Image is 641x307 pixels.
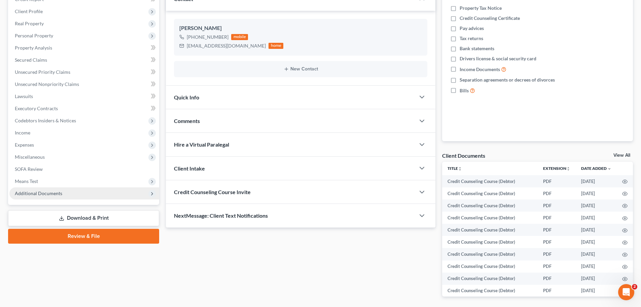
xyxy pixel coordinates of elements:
[442,187,538,199] td: Credit Counseling Course (Debtor)
[576,285,617,297] td: [DATE]
[538,273,576,285] td: PDF
[179,66,422,72] button: New Contact
[15,81,79,87] span: Unsecured Nonpriority Claims
[9,102,159,115] a: Executory Contracts
[538,248,576,260] td: PDF
[9,54,159,66] a: Secured Claims
[538,199,576,212] td: PDF
[442,273,538,285] td: Credit Counseling Course (Debtor)
[15,57,47,63] span: Secured Claims
[442,224,538,236] td: Credit Counseling Course (Debtor)
[174,118,200,124] span: Comments
[231,34,248,40] div: mobile
[174,212,268,219] span: NextMessage: Client Text Notifications
[9,78,159,90] a: Unsecured Nonpriority Claims
[576,236,617,248] td: [DATE]
[576,212,617,224] td: [DATE]
[442,212,538,224] td: Credit Counseling Course (Debtor)
[187,34,228,40] div: [PHONE_NUMBER]
[442,236,538,248] td: Credit Counseling Course (Debtor)
[15,45,52,51] span: Property Analysis
[15,69,70,75] span: Unsecured Priority Claims
[15,178,38,184] span: Means Test
[442,260,538,273] td: Credit Counseling Course (Debtor)
[9,90,159,102] a: Lawsuits
[460,35,483,42] span: Tax returns
[538,285,576,297] td: PDF
[8,229,159,244] a: Review & File
[460,66,500,73] span: Income Documents
[460,45,494,52] span: Bank statements
[15,33,53,38] span: Personal Property
[613,153,630,158] a: View All
[543,166,570,171] a: Extensionunfold_more
[15,93,33,99] span: Lawsuits
[576,187,617,199] td: [DATE]
[15,166,43,172] span: SOFA Review
[632,284,637,289] span: 2
[460,87,469,94] span: Bills
[442,199,538,212] td: Credit Counseling Course (Debtor)
[576,273,617,285] td: [DATE]
[15,21,44,26] span: Real Property
[174,94,199,100] span: Quick Info
[174,165,205,172] span: Client Intake
[9,42,159,54] a: Property Analysis
[174,189,251,195] span: Credit Counseling Course Invite
[460,76,555,83] span: Separation agreements or decrees of divorces
[269,43,283,49] div: home
[566,167,570,171] i: unfold_more
[460,5,502,11] span: Property Tax Notice
[538,212,576,224] td: PDF
[538,224,576,236] td: PDF
[576,260,617,273] td: [DATE]
[442,248,538,260] td: Credit Counseling Course (Debtor)
[9,163,159,175] a: SOFA Review
[460,25,484,32] span: Pay advices
[576,199,617,212] td: [DATE]
[607,167,611,171] i: expand_more
[460,55,536,62] span: Drivers license & social security card
[448,166,462,171] a: Titleunfold_more
[576,224,617,236] td: [DATE]
[187,42,266,49] div: [EMAIL_ADDRESS][DOMAIN_NAME]
[8,210,159,226] a: Download & Print
[538,236,576,248] td: PDF
[442,175,538,187] td: Credit Counseling Course (Debtor)
[15,142,34,148] span: Expenses
[442,152,485,159] div: Client Documents
[576,175,617,187] td: [DATE]
[15,105,58,111] span: Executory Contracts
[618,284,634,300] iframe: Intercom live chat
[15,130,30,135] span: Income
[581,166,611,171] a: Date Added expand_more
[576,248,617,260] td: [DATE]
[538,187,576,199] td: PDF
[15,154,45,160] span: Miscellaneous
[15,8,43,14] span: Client Profile
[179,24,422,32] div: [PERSON_NAME]
[442,285,538,297] td: Credit Counseling Course (Debtor)
[15,118,76,123] span: Codebtors Insiders & Notices
[460,15,520,22] span: Credit Counseling Certificate
[9,66,159,78] a: Unsecured Priority Claims
[538,260,576,273] td: PDF
[174,141,229,148] span: Hire a Virtual Paralegal
[15,190,62,196] span: Additional Documents
[458,167,462,171] i: unfold_more
[538,175,576,187] td: PDF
